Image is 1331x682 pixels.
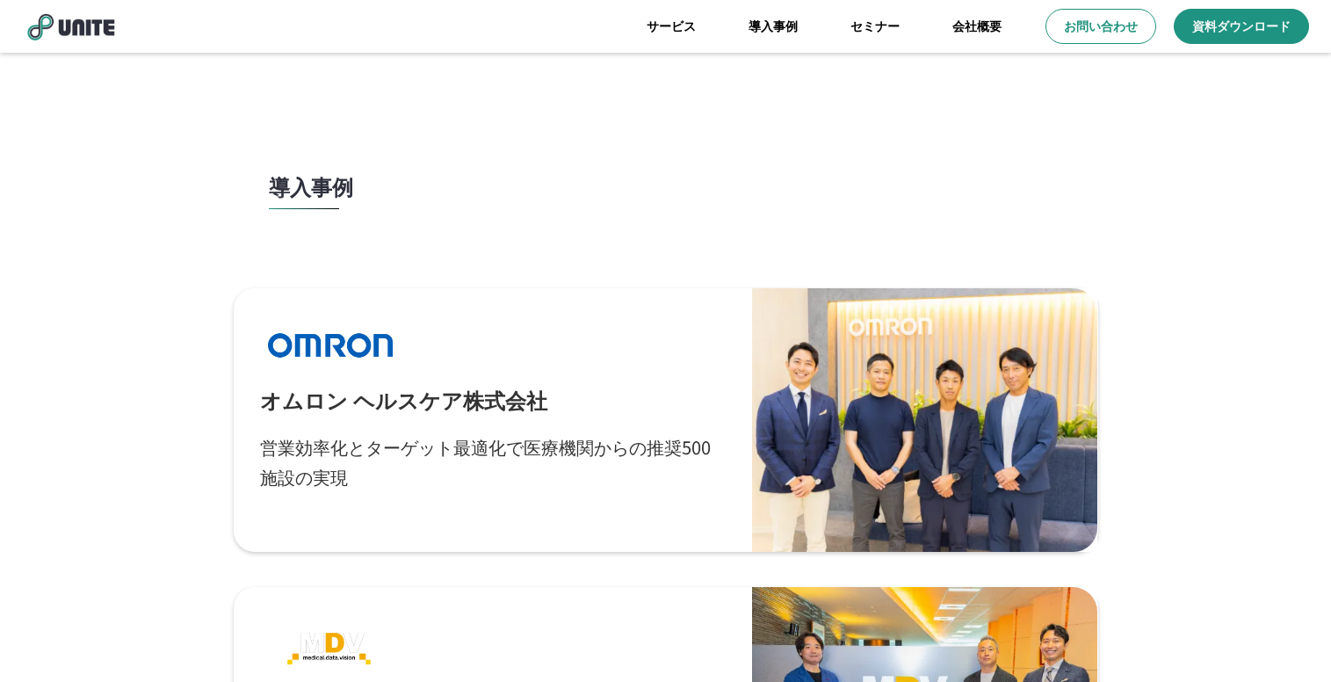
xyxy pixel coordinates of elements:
a: 資料ダウンロード [1174,9,1309,44]
a: お問い合わせ [1045,9,1156,44]
button: 導入事例 [251,139,1081,271]
p: 営業効率化とターゲット最適化で医療機関からの推奨500施設の実現 [260,432,726,492]
p: オムロン ヘルスケア株式会社 [260,385,547,415]
p: 導入事例 [269,174,353,200]
p: 資料ダウンロード [1192,18,1291,35]
a: オムロン ヘルスケア株式会社営業効率化とターゲット最適化で医療機関からの推奨500施設の実現 [234,288,1098,552]
p: お問い合わせ [1064,18,1138,35]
